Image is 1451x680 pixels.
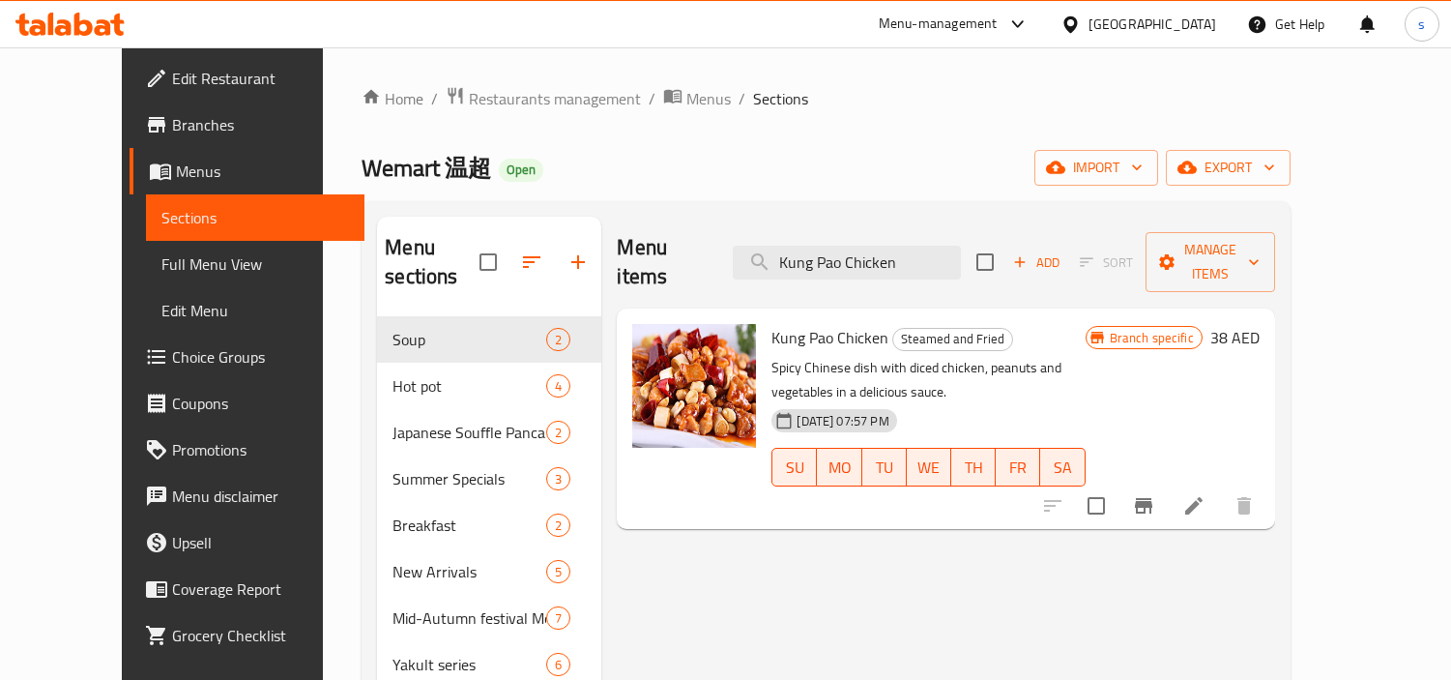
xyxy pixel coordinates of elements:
[1210,324,1260,351] h6: 38 AED
[733,246,961,280] input: search
[130,473,364,519] a: Menu disclaimer
[362,87,423,110] a: Home
[172,531,349,554] span: Upsell
[649,87,655,110] li: /
[546,606,570,630] div: items
[392,560,546,583] span: New Arrivals
[632,324,756,448] img: Kung Pao Chicken
[892,328,1013,351] div: Steamed and Fried
[996,448,1040,487] button: FR
[362,86,1290,111] nav: breadcrumb
[161,206,349,229] span: Sections
[377,502,601,548] div: Breakfast2
[547,656,569,674] span: 6
[161,252,349,276] span: Full Menu View
[446,86,641,111] a: Restaurants management
[392,514,546,537] span: Breakfast
[1048,454,1077,482] span: SA
[146,287,364,334] a: Edit Menu
[546,328,570,351] div: items
[499,159,543,182] div: Open
[469,87,641,110] span: Restaurants management
[392,374,546,398] div: Hot pot
[130,148,364,194] a: Menus
[879,13,998,36] div: Menu-management
[546,374,570,398] div: items
[959,454,988,482] span: TH
[546,467,570,490] div: items
[130,380,364,427] a: Coupons
[870,454,899,482] span: TU
[1182,494,1205,517] a: Edit menu item
[547,517,569,535] span: 2
[739,87,745,110] li: /
[1161,238,1260,286] span: Manage items
[547,609,569,628] span: 7
[546,421,570,444] div: items
[130,612,364,659] a: Grocery Checklist
[546,560,570,583] div: items
[172,438,349,461] span: Promotions
[789,412,896,430] span: [DATE] 07:57 PM
[1005,248,1067,278] button: Add
[1221,483,1267,529] button: delete
[1418,14,1425,35] span: s
[547,377,569,396] span: 4
[547,424,569,442] span: 2
[893,328,1012,350] span: Steamed and Fried
[130,427,364,473] a: Promotions
[377,409,601,456] div: Japanese Souffle Pancake2
[362,146,491,190] span: Wemart 温超
[377,548,601,595] div: New Arrivals5
[862,448,907,487] button: TU
[130,334,364,380] a: Choice Groups
[1003,454,1032,482] span: FR
[1034,150,1158,186] button: import
[965,242,1005,282] span: Select section
[1067,248,1146,278] span: Select section first
[499,162,543,178] span: Open
[468,242,508,282] span: Select all sections
[130,55,364,102] a: Edit Restaurant
[617,233,709,291] h2: Menu items
[771,448,817,487] button: SU
[377,595,601,641] div: Mid-Autumn festival Mooncake7
[686,87,731,110] span: Menus
[392,606,546,630] span: Mid-Autumn festival Mooncake
[555,239,601,285] button: Add section
[161,299,349,322] span: Edit Menu
[392,467,546,490] div: Summer Specials
[377,316,601,363] div: Soup2
[172,392,349,415] span: Coupons
[392,328,546,351] span: Soup
[546,514,570,537] div: items
[130,102,364,148] a: Branches
[547,331,569,349] span: 2
[1088,14,1216,35] div: [GEOGRAPHIC_DATA]
[1120,483,1167,529] button: Branch-specific-item
[780,454,809,482] span: SU
[907,448,951,487] button: WE
[546,653,570,676] div: items
[130,566,364,612] a: Coverage Report
[1102,329,1202,347] span: Branch specific
[825,454,854,482] span: MO
[914,454,943,482] span: WE
[377,456,601,502] div: Summer Specials3
[172,624,349,647] span: Grocery Checklist
[1181,156,1275,180] span: export
[172,345,349,369] span: Choice Groups
[172,113,349,136] span: Branches
[753,87,808,110] span: Sections
[392,421,546,444] span: Japanese Souffle Pancake
[377,363,601,409] div: Hot pot4
[385,233,479,291] h2: Menu sections
[508,239,555,285] span: Sort sections
[1146,232,1275,292] button: Manage items
[1005,248,1067,278] span: Add item
[392,653,546,676] span: Yakult series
